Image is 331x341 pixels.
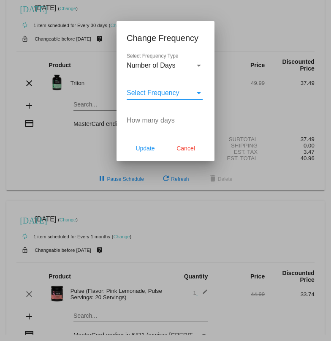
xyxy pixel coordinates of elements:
button: Update [127,141,164,156]
span: Update [136,145,155,152]
mat-select: Select Frequency [127,89,203,97]
span: Number of Days [127,62,176,69]
button: Cancel [167,141,204,156]
span: Select Frequency [127,89,179,96]
h1: Change Frequency [127,31,204,45]
mat-select: Select Frequency Type [127,62,203,69]
span: Cancel [176,145,195,152]
input: How many days [127,117,203,124]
